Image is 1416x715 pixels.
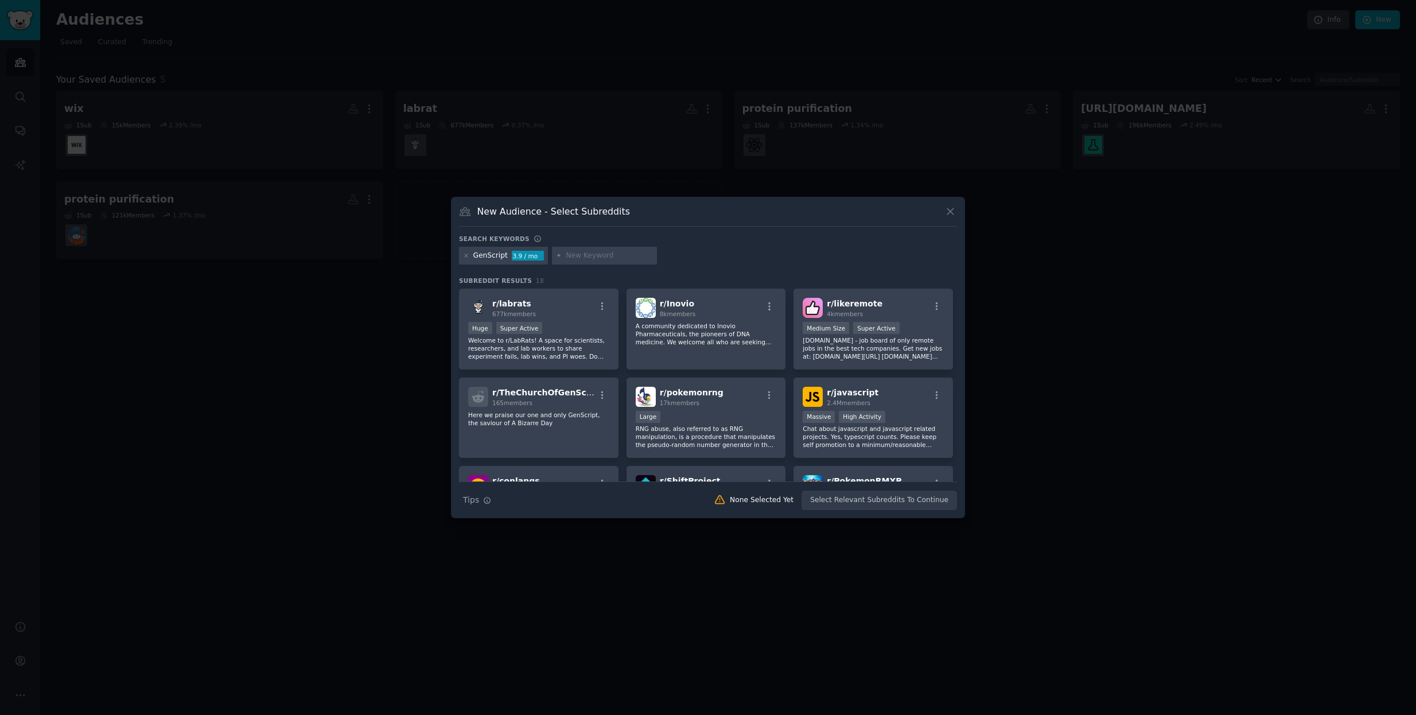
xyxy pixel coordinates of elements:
span: 165 members [492,399,532,406]
img: conlangs [468,475,488,495]
div: 3.9 / mo [512,251,544,261]
span: r/ javascript [827,388,878,397]
img: Inovio [636,298,656,318]
div: Super Active [496,322,543,334]
img: likeremote [803,298,823,318]
span: 18 [536,277,544,284]
button: Tips [459,490,495,510]
div: None Selected Yet [730,495,793,506]
span: Tips [463,494,479,506]
div: Super Active [853,322,900,334]
p: RNG abuse, also referred to as RNG manipulation, is a procedure that manipulates the pseudo-rando... [636,425,777,449]
span: r/ likeremote [827,299,882,308]
span: 17k members [660,399,699,406]
span: r/ TheChurchOfGenScript [492,388,602,397]
p: Here we praise our one and only GenScript, the saviour of A Bizarre Day [468,411,609,427]
span: r/ ShiftProject [660,476,721,485]
img: ShiftProject [636,475,656,495]
h3: New Audience - Select Subreddits [477,205,630,217]
div: Massive [803,411,835,423]
div: GenScript [473,251,508,261]
span: 2.4M members [827,399,870,406]
img: pokemonrng [636,387,656,407]
h3: Search keywords [459,235,530,243]
span: r/ conlangs [492,476,539,485]
img: PokemonRMXP [803,475,823,495]
p: Welcome to r/LabRats! A space for scientists, researchers, and lab workers to share experiment fa... [468,336,609,360]
input: New Keyword [566,251,653,261]
div: Medium Size [803,322,849,334]
span: 8k members [660,310,696,317]
p: A community dedicated to Inovio Pharmaceuticals, the pioneers of DNA medicine. We welcome all who... [636,322,777,346]
div: Large [636,411,661,423]
span: r/ PokemonRMXP [827,476,901,485]
img: labrats [468,298,488,318]
span: 677k members [492,310,536,317]
p: Chat about javascript and javascript related projects. Yes, typescript counts. Please keep self p... [803,425,944,449]
span: r/ labrats [492,299,531,308]
div: Huge [468,322,492,334]
span: Subreddit Results [459,277,532,285]
span: r/ Inovio [660,299,694,308]
div: High Activity [839,411,885,423]
span: 4k members [827,310,863,317]
img: javascript [803,387,823,407]
p: [DOMAIN_NAME] - job board of only remote jobs in the best tech companies. Get new jobs at: [DOMAI... [803,336,944,360]
span: r/ pokemonrng [660,388,723,397]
